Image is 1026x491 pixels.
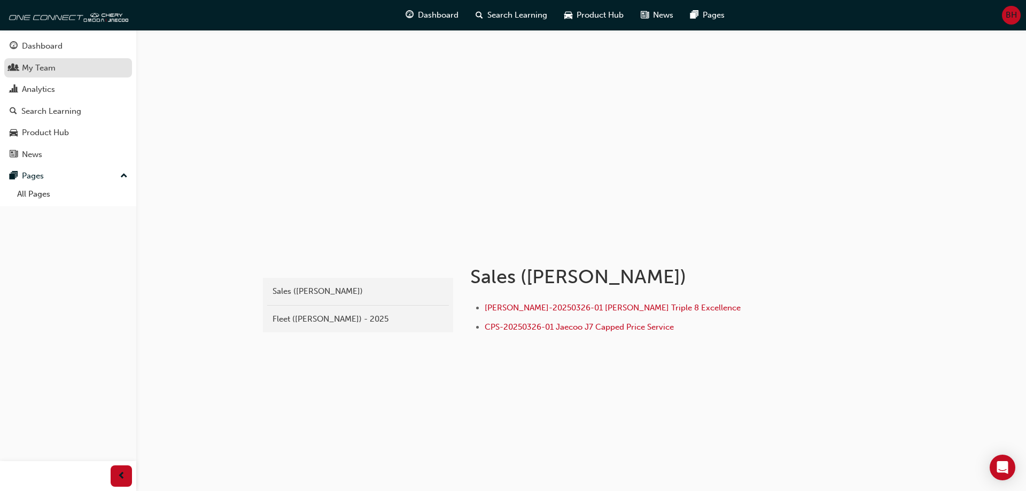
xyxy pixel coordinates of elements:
[4,166,132,186] button: Pages
[120,169,128,183] span: up-icon
[22,149,42,161] div: News
[21,105,81,118] div: Search Learning
[273,285,444,298] div: Sales ([PERSON_NAME])
[641,9,649,22] span: news-icon
[1002,6,1021,25] button: BH
[467,4,556,26] a: search-iconSearch Learning
[653,9,673,21] span: News
[273,313,444,325] div: Fleet ([PERSON_NAME]) - 2025
[632,4,682,26] a: news-iconNews
[556,4,632,26] a: car-iconProduct Hub
[267,310,449,329] a: Fleet ([PERSON_NAME]) - 2025
[564,9,572,22] span: car-icon
[487,9,547,21] span: Search Learning
[690,9,698,22] span: pages-icon
[470,265,821,289] h1: Sales ([PERSON_NAME])
[4,58,132,78] a: My Team
[4,36,132,56] a: Dashboard
[4,145,132,165] a: News
[4,34,132,166] button: DashboardMy TeamAnalyticsSearch LearningProduct HubNews
[397,4,467,26] a: guage-iconDashboard
[485,303,741,313] a: [PERSON_NAME]-20250326-01 [PERSON_NAME] Triple 8 Excellence
[22,83,55,96] div: Analytics
[22,62,56,74] div: My Team
[485,322,674,332] a: CPS-20250326-01 Jaecoo J7 Capped Price Service
[22,40,63,52] div: Dashboard
[476,9,483,22] span: search-icon
[418,9,458,21] span: Dashboard
[4,102,132,121] a: Search Learning
[4,80,132,99] a: Analytics
[682,4,733,26] a: pages-iconPages
[10,107,17,116] span: search-icon
[10,64,18,73] span: people-icon
[13,186,132,202] a: All Pages
[577,9,624,21] span: Product Hub
[703,9,725,21] span: Pages
[10,128,18,138] span: car-icon
[22,127,69,139] div: Product Hub
[10,85,18,95] span: chart-icon
[406,9,414,22] span: guage-icon
[10,150,18,160] span: news-icon
[118,470,126,483] span: prev-icon
[5,4,128,26] img: oneconnect
[10,172,18,181] span: pages-icon
[990,455,1015,480] div: Open Intercom Messenger
[267,282,449,301] a: Sales ([PERSON_NAME])
[4,123,132,143] a: Product Hub
[22,170,44,182] div: Pages
[10,42,18,51] span: guage-icon
[1006,9,1017,21] span: BH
